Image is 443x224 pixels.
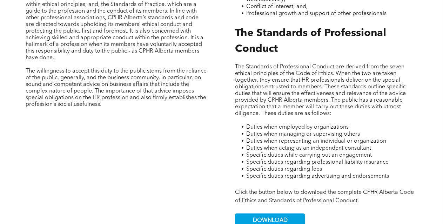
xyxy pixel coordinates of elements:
span: The Standards of Professional Conduct are derived from the seven ethical principles of the Code o... [235,64,406,116]
span: Professional growth and support of other professionals [246,11,387,16]
span: Conflict of interest; and, [246,4,308,9]
span: Duties when representing an individual or organization [246,138,386,144]
span: Duties when acting as an independent consultant [246,145,371,151]
span: Specific duties regarding advertising and endorsements [246,174,389,179]
span: The Standards of Professional Conduct [235,28,386,54]
span: Specific duties regarding fees [246,167,322,172]
span: Click the button below to download the complete CPHR Alberta Code of Ethics and Standards of Prof... [235,190,414,204]
span: Specific duties while carrying out an engagement [246,152,372,158]
span: Duties when employed by organizations [246,124,349,130]
span: Duties when managing or supervising others [246,131,360,137]
span: Specific duties regarding professional liability insurance [246,159,389,165]
span: DOWNLOAD [253,217,288,224]
span: The willingness to accept this duty to the public stems from the reliance of the public, generall... [26,68,207,107]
